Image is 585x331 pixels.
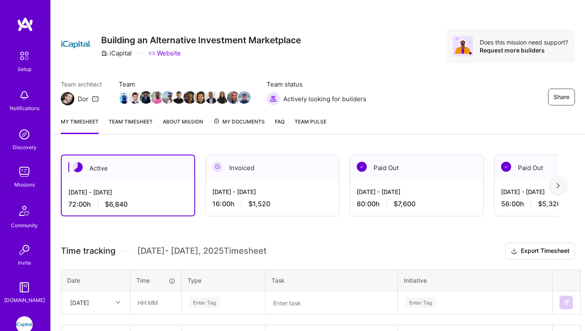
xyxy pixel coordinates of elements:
[206,90,217,105] a: Team Member Avatar
[92,95,99,102] i: icon Mail
[16,47,33,65] img: setup
[212,162,222,172] img: Invoiced
[73,162,83,172] img: Active
[18,65,31,74] div: Setup
[16,163,33,180] img: teamwork
[195,90,206,105] a: Team Member Avatar
[14,201,34,221] img: Community
[137,246,266,256] span: [DATE] - [DATE] , 2025 Timesheet
[194,91,207,104] img: Team Member Avatar
[151,90,162,105] a: Team Member Avatar
[61,92,74,105] img: Team Architect
[16,126,33,143] img: discovery
[68,200,188,209] div: 72:00 h
[173,90,184,105] a: Team Member Avatar
[501,162,511,172] img: Paid Out
[357,200,477,208] div: 80:00 h
[78,95,89,103] div: Dor
[61,29,91,60] img: Company Logo
[453,36,473,56] img: Avatar
[61,270,131,291] th: Date
[206,155,339,181] div: Invoiced
[10,104,39,113] div: Notifications
[116,300,120,305] i: icon Chevron
[357,162,367,172] img: Paid Out
[151,91,163,104] img: Team Member Avatar
[119,80,250,89] span: Team
[266,270,398,291] th: Task
[130,90,141,105] a: Team Member Avatar
[119,90,130,105] a: Team Member Avatar
[505,243,575,260] button: Export Timesheet
[109,117,153,134] a: Team timesheet
[480,46,568,54] div: Request more builders
[105,200,128,209] span: $6,840
[275,117,285,134] a: FAQ
[68,188,188,197] div: [DATE] - [DATE]
[141,90,151,105] a: Team Member Avatar
[162,90,173,105] a: Team Member Avatar
[556,183,560,189] img: right
[70,298,89,307] div: [DATE]
[563,299,569,306] img: Submit
[350,155,483,181] div: Paid Out
[238,91,251,104] img: Team Member Avatar
[212,187,332,196] div: [DATE] - [DATE]
[480,38,568,46] div: Does this mission need support?
[511,247,517,256] i: icon Download
[248,200,270,208] span: $1,520
[11,221,38,230] div: Community
[266,80,366,89] span: Team status
[61,246,115,256] span: Time tracking
[149,49,181,58] a: Website
[217,90,228,105] a: Team Member Avatar
[554,93,569,101] span: Share
[140,91,152,104] img: Team Member Avatar
[404,276,546,285] div: Initiative
[213,117,265,134] a: My Documents
[239,90,250,105] a: Team Member Avatar
[172,91,185,104] img: Team Member Avatar
[405,296,436,309] div: Enter Tag
[357,187,477,196] div: [DATE] - [DATE]
[205,91,218,104] img: Team Member Avatar
[14,180,35,189] div: Missions
[548,89,575,105] button: Share
[101,50,108,57] i: icon CompanyGray
[101,35,301,45] h3: Building an Alternative Investment Marketplace
[118,91,131,104] img: Team Member Avatar
[136,276,175,285] div: Time
[216,91,229,104] img: Team Member Avatar
[295,117,326,134] a: Team Pulse
[213,117,265,126] span: My Documents
[4,296,45,305] div: [DOMAIN_NAME]
[17,17,34,32] img: logo
[16,242,33,258] img: Invite
[394,200,415,208] span: $7,600
[212,200,332,208] div: 16:00 h
[61,117,99,134] a: My timesheet
[227,91,240,104] img: Team Member Avatar
[183,91,196,104] img: Team Member Avatar
[228,90,239,105] a: Team Member Avatar
[266,92,280,105] img: Actively looking for builders
[163,117,203,134] a: About Mission
[18,258,31,267] div: Invite
[101,49,132,58] div: iCapital
[182,270,266,291] th: Type
[295,118,326,125] span: Team Pulse
[61,80,102,89] span: Team architect
[131,292,181,314] input: HH:MM
[13,143,37,152] div: Discovery
[129,91,141,104] img: Team Member Avatar
[62,155,194,181] div: Active
[16,87,33,104] img: bell
[16,279,33,296] img: guide book
[189,296,220,309] div: Enter Tag
[283,95,366,103] span: Actively looking for builders
[538,200,561,208] span: $5,320
[184,90,195,105] a: Team Member Avatar
[162,91,174,104] img: Team Member Avatar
